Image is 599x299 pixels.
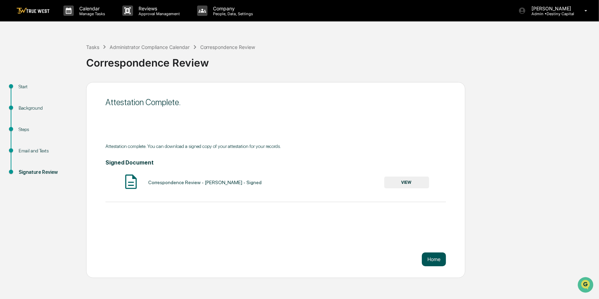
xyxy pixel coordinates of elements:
p: People, Data, Settings [207,11,256,16]
p: Manage Tasks [74,11,109,16]
div: Attestation Complete. [105,97,446,107]
iframe: Open customer support [577,276,596,295]
div: Email and Texts [19,147,75,155]
div: Start new chat [23,53,113,60]
div: Steps [19,126,75,133]
span: Data Lookup [14,100,43,107]
img: 1746055101610-c473b297-6a78-478c-a979-82029cc54cd1 [7,53,19,65]
p: Approval Management [133,11,183,16]
p: How can we help? [7,14,125,26]
div: Correspondence Review [200,44,255,50]
a: 🔎Data Lookup [4,97,46,110]
p: Calendar [74,6,109,11]
div: Correspondence Review [86,51,596,69]
a: 🗄️Attestations [47,84,88,97]
img: logo [17,8,50,14]
div: Tasks [86,44,99,50]
span: Preclearance [14,87,44,94]
div: Administrator Compliance Calendar [110,44,190,50]
img: Document Icon [122,173,140,190]
div: Background [19,104,75,112]
p: Company [207,6,256,11]
p: Reviews [133,6,183,11]
p: [PERSON_NAME] [526,6,575,11]
button: Home [422,252,446,266]
h4: Signed Document [105,159,446,166]
div: Attestation complete. You can download a signed copy of your attestation for your records. [105,143,446,149]
div: 🔎 [7,101,12,106]
div: 🖐️ [7,88,12,93]
a: Powered byPylon [49,117,83,122]
div: Signature Review [19,169,75,176]
button: Start new chat [117,55,125,63]
a: 🖐️Preclearance [4,84,47,97]
div: We're available if you need us! [23,60,87,65]
p: Admin • Destiny Capital [526,11,575,16]
div: 🗄️ [50,88,55,93]
div: Start [19,83,75,90]
button: VIEW [384,177,429,188]
span: Attestations [57,87,85,94]
div: Correspondence Review - [PERSON_NAME] - Signed [148,180,262,185]
span: Pylon [69,117,83,122]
